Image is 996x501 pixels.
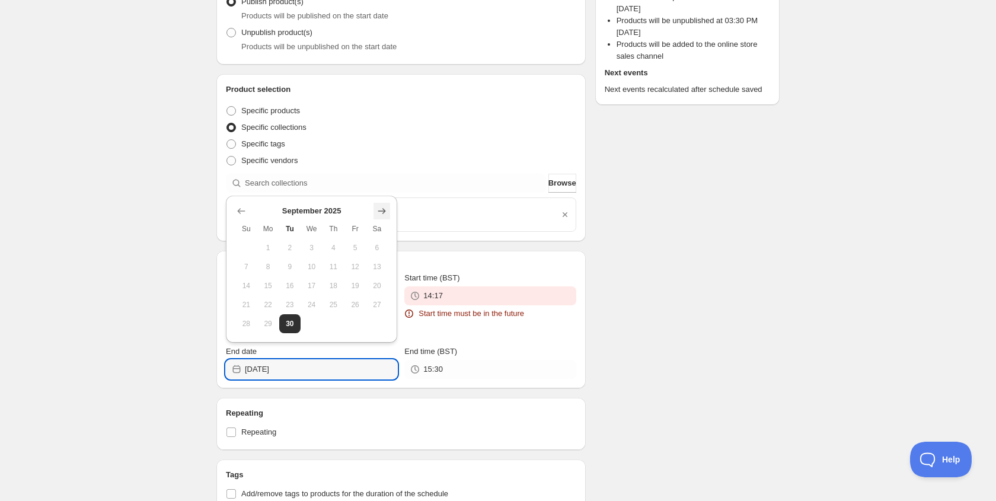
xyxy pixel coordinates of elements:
[233,203,250,219] button: Show previous month, August 2025
[548,174,576,193] button: Browse
[262,319,274,328] span: 29
[344,219,366,238] th: Friday
[327,224,340,234] span: Th
[419,308,524,320] span: Start time must be in the future
[284,224,296,234] span: Tu
[349,243,362,253] span: 5
[284,319,296,328] span: 30
[366,238,388,257] button: Saturday September 6 2025
[366,219,388,238] th: Saturday
[371,243,384,253] span: 6
[910,442,972,477] iframe: Toggle Customer Support
[226,347,257,356] span: End date
[241,42,397,51] span: Products will be unpublished on the start date
[226,84,576,95] h2: Product selection
[264,209,550,221] a: Twickenham RC
[240,319,253,328] span: 28
[257,257,279,276] button: Monday September 8 2025
[323,219,344,238] th: Thursday
[323,295,344,314] button: Thursday September 25 2025
[617,39,770,62] li: Products will be added to the online store sales channel
[366,295,388,314] button: Saturday September 27 2025
[323,257,344,276] button: Thursday September 11 2025
[257,219,279,238] th: Monday
[284,262,296,272] span: 9
[241,139,285,148] span: Specific tags
[371,224,384,234] span: Sa
[241,123,307,132] span: Specific collections
[323,238,344,257] button: Thursday September 4 2025
[235,276,257,295] button: Sunday September 14 2025
[301,295,323,314] button: Wednesday September 24 2025
[305,224,318,234] span: We
[371,281,384,291] span: 20
[344,276,366,295] button: Friday September 19 2025
[279,219,301,238] th: Tuesday
[548,177,576,189] span: Browse
[279,276,301,295] button: Tuesday September 16 2025
[257,314,279,333] button: Monday September 29 2025
[371,262,384,272] span: 13
[279,238,301,257] button: Tuesday September 2 2025
[305,243,318,253] span: 3
[349,224,362,234] span: Fr
[349,262,362,272] span: 12
[301,257,323,276] button: Wednesday September 10 2025
[305,281,318,291] span: 17
[226,469,576,481] h2: Tags
[279,295,301,314] button: Tuesday September 23 2025
[257,238,279,257] button: Monday September 1 2025
[301,219,323,238] th: Wednesday
[344,295,366,314] button: Friday September 26 2025
[235,295,257,314] button: Sunday September 21 2025
[279,314,301,333] button: Today Tuesday September 30 2025
[241,427,276,436] span: Repeating
[262,262,274,272] span: 8
[240,224,253,234] span: Su
[279,257,301,276] button: Tuesday September 9 2025
[344,257,366,276] button: Friday September 12 2025
[327,243,340,253] span: 4
[617,15,770,39] li: Products will be unpublished at 03:30 PM [DATE]
[241,489,448,498] span: Add/remove tags to products for the duration of the schedule
[323,276,344,295] button: Thursday September 18 2025
[301,238,323,257] button: Wednesday September 3 2025
[241,11,388,20] span: Products will be published on the start date
[373,203,390,219] button: Show next month, October 2025
[366,257,388,276] button: Saturday September 13 2025
[240,281,253,291] span: 14
[327,262,340,272] span: 11
[262,300,274,309] span: 22
[262,224,274,234] span: Mo
[344,238,366,257] button: Friday September 5 2025
[241,156,298,165] span: Specific vendors
[301,276,323,295] button: Wednesday September 17 2025
[257,276,279,295] button: Monday September 15 2025
[226,260,576,272] h2: Active dates
[349,281,362,291] span: 19
[605,67,770,79] h2: Next events
[226,407,576,419] h2: Repeating
[235,314,257,333] button: Sunday September 28 2025
[235,257,257,276] button: Sunday September 7 2025
[371,300,384,309] span: 27
[262,243,274,253] span: 1
[284,281,296,291] span: 16
[305,300,318,309] span: 24
[404,273,459,282] span: Start time (BST)
[327,300,340,309] span: 25
[366,276,388,295] button: Saturday September 20 2025
[245,174,546,193] input: Search collections
[240,300,253,309] span: 21
[349,300,362,309] span: 26
[404,347,457,356] span: End time (BST)
[284,243,296,253] span: 2
[240,262,253,272] span: 7
[305,262,318,272] span: 10
[284,300,296,309] span: 23
[241,28,312,37] span: Unpublish product(s)
[327,281,340,291] span: 18
[262,281,274,291] span: 15
[241,106,300,115] span: Specific products
[257,295,279,314] button: Monday September 22 2025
